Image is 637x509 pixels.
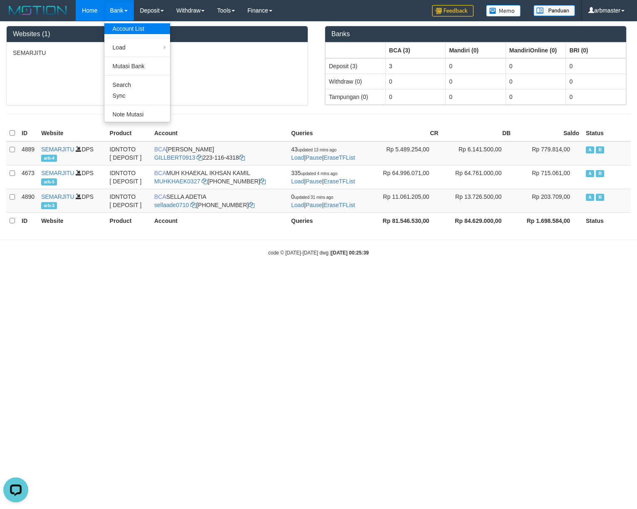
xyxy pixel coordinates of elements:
td: 0 [385,89,446,104]
td: [PERSON_NAME] 223-116-4318 [151,141,288,166]
td: Rp 5.489.254,00 [370,141,442,166]
td: IDNTOTO [ DEPOSIT ] [106,189,151,212]
a: Pause [306,202,322,208]
th: Group: activate to sort column ascending [385,42,446,58]
td: DPS [38,141,106,166]
span: 0 [291,193,333,200]
a: sellaade0710 [154,202,189,208]
th: Account [151,125,288,141]
a: Pause [306,178,322,185]
th: Website [38,125,106,141]
button: Open LiveChat chat widget [3,3,28,28]
a: Load [104,42,170,53]
td: Withdraw (0) [326,74,386,89]
td: Rp 6.141.500,00 [442,141,514,166]
td: IDNTOTO [ DEPOSIT ] [106,141,151,166]
span: Running [596,146,604,153]
th: CR [370,125,442,141]
th: ID [18,125,38,141]
th: Status [583,212,631,229]
h3: Banks [331,30,620,38]
a: Load [291,154,304,161]
td: Rp 779.814,00 [514,141,583,166]
a: EraseTFList [323,202,355,208]
a: Copy MUHKHAEK0327 to clipboard [202,178,207,185]
span: | | [291,146,355,161]
td: Rp 64.761.000,00 [442,165,514,189]
td: MUH KHAEKAL IKHSAN KAMIL [PHONE_NUMBER] [151,165,288,189]
td: Deposit (3) [326,58,386,74]
td: 0 [506,89,566,104]
th: Queries [288,212,369,229]
span: updated 13 mins ago [298,148,336,152]
th: Group: activate to sort column ascending [326,42,386,58]
td: Rp 13.726.500,00 [442,189,514,212]
th: Group: activate to sort column ascending [566,42,626,58]
a: Copy 6127014665 to clipboard [249,202,254,208]
th: Website [38,212,106,229]
th: Rp 1.698.584,00 [514,212,583,229]
img: MOTION_logo.png [6,4,69,17]
td: 0 [385,74,446,89]
td: DPS [38,165,106,189]
span: arb-5 [41,178,57,185]
a: Account List [104,23,170,34]
th: Saldo [514,125,583,141]
img: Feedback.jpg [432,5,474,17]
td: Rp 203.709,00 [514,189,583,212]
a: GILLBERT0913 [154,154,195,161]
span: arb-3 [41,202,57,209]
span: arb-4 [41,155,57,162]
a: Copy 7152165849 to clipboard [260,178,266,185]
a: Mutasi Bank [104,61,170,72]
a: Load [291,178,304,185]
td: 4673 [18,165,38,189]
img: Button%20Memo.svg [486,5,521,17]
td: DPS [38,189,106,212]
td: 4889 [18,141,38,166]
td: 4890 [18,189,38,212]
th: Status [583,125,631,141]
td: 0 [566,58,626,74]
td: IDNTOTO [ DEPOSIT ] [106,165,151,189]
p: SEMARJITU [13,49,301,57]
th: Rp 84.629.000,00 [442,212,514,229]
a: Note Mutasi [104,109,170,120]
a: SEMARJITU [41,146,74,153]
th: Queries [288,125,369,141]
span: 335 [291,170,337,176]
span: Active [586,170,594,177]
td: 0 [446,89,506,104]
span: | | [291,193,355,208]
a: EraseTFList [323,178,355,185]
td: 0 [446,74,506,89]
span: Active [586,194,594,201]
td: Rp 715.061,00 [514,165,583,189]
span: updated 4 mins ago [301,171,338,176]
a: SEMARJITU [41,170,74,176]
span: updated 31 mins ago [294,195,333,200]
td: 0 [446,58,506,74]
td: Tampungan (0) [326,89,386,104]
td: 0 [566,74,626,89]
th: ID [18,212,38,229]
span: BCA [154,170,166,176]
span: | | [291,170,355,185]
td: Rp 11.061.205,00 [370,189,442,212]
a: Copy sellaade0710 to clipboard [190,202,196,208]
img: panduan.png [533,5,575,16]
td: Rp 64.996.071,00 [370,165,442,189]
th: Product [106,125,151,141]
a: Copy GILLBERT0913 to clipboard [197,154,202,161]
th: Group: activate to sort column ascending [446,42,506,58]
th: Group: activate to sort column ascending [506,42,566,58]
small: code © [DATE]-[DATE] dwg | [268,250,369,256]
td: 0 [566,89,626,104]
span: BCA [154,146,166,153]
td: 3 [385,58,446,74]
span: BCA [154,193,166,200]
th: DB [442,125,514,141]
a: Copy 2231164318 to clipboard [239,154,245,161]
td: 0 [506,58,566,74]
h3: Websites (1) [13,30,301,38]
